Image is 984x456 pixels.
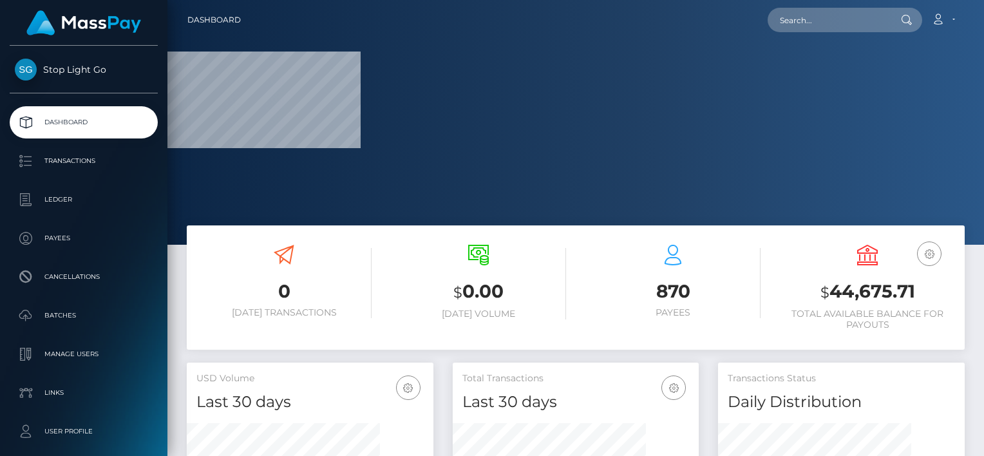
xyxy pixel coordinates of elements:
[585,307,761,318] h6: Payees
[820,283,829,301] small: $
[780,309,955,330] h6: Total Available Balance for Payouts
[10,338,158,370] a: Manage Users
[15,345,153,364] p: Manage Users
[10,64,158,75] span: Stop Light Go
[780,279,955,305] h3: 44,675.71
[26,10,141,35] img: MassPay Logo
[10,106,158,138] a: Dashboard
[728,391,955,413] h4: Daily Distribution
[585,279,761,304] h3: 870
[462,391,690,413] h4: Last 30 days
[10,222,158,254] a: Payees
[196,279,372,304] h3: 0
[15,383,153,403] p: Links
[196,307,372,318] h6: [DATE] Transactions
[196,372,424,385] h5: USD Volume
[10,145,158,177] a: Transactions
[462,372,690,385] h5: Total Transactions
[15,151,153,171] p: Transactions
[10,261,158,293] a: Cancellations
[15,59,37,81] img: Stop Light Go
[10,377,158,409] a: Links
[15,306,153,325] p: Batches
[10,415,158,448] a: User Profile
[10,184,158,216] a: Ledger
[453,283,462,301] small: $
[15,229,153,248] p: Payees
[391,309,566,319] h6: [DATE] Volume
[728,372,955,385] h5: Transactions Status
[15,422,153,441] p: User Profile
[15,190,153,209] p: Ledger
[391,279,566,305] h3: 0.00
[196,391,424,413] h4: Last 30 days
[187,6,241,33] a: Dashboard
[15,267,153,287] p: Cancellations
[768,8,889,32] input: Search...
[15,113,153,132] p: Dashboard
[10,299,158,332] a: Batches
